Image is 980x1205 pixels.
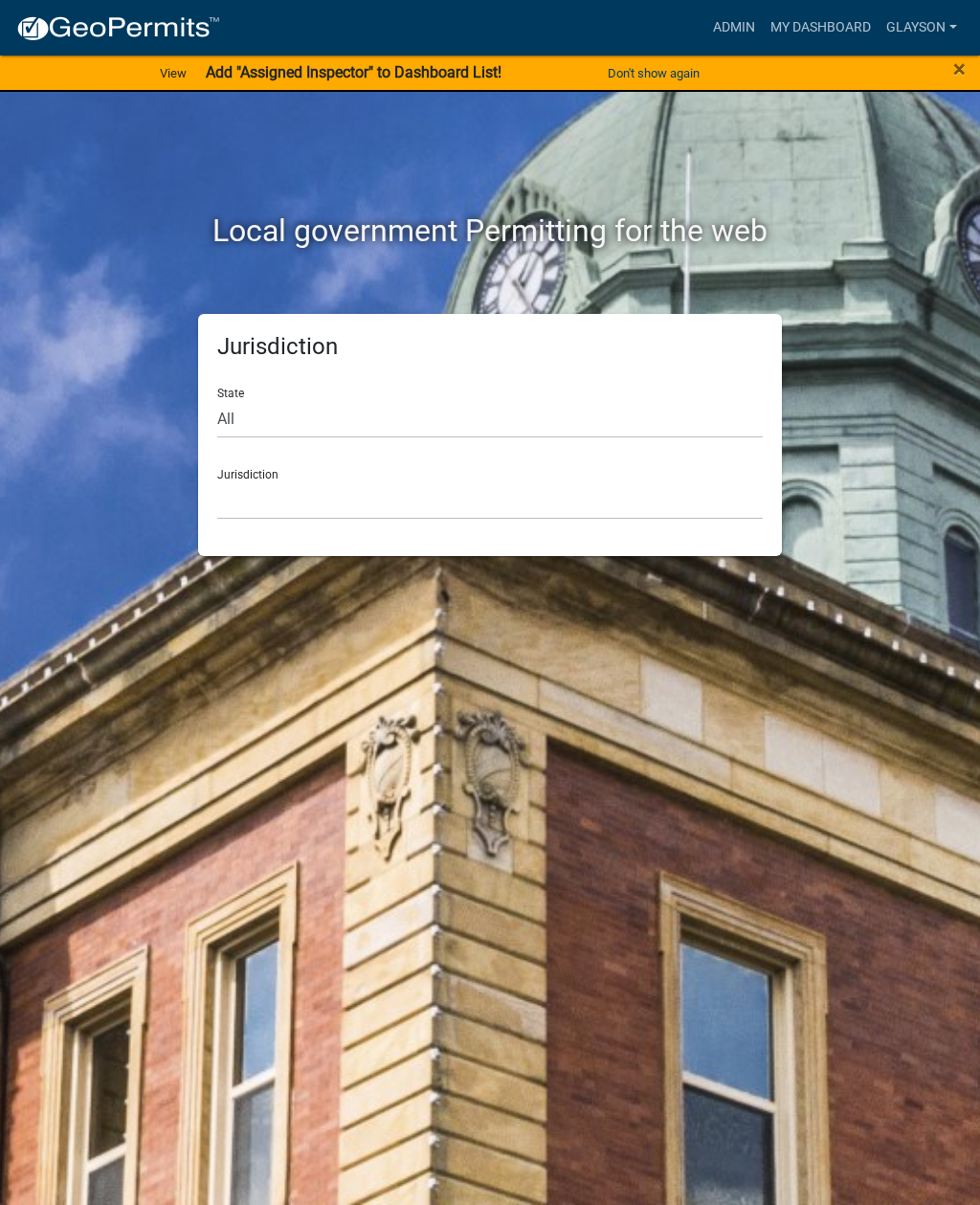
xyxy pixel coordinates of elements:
[879,10,965,46] a: glayson
[600,57,707,89] button: Don't show again
[45,212,935,249] h2: Local government Permitting for the web
[206,63,501,81] strong: Add "Assigned Inspector" to Dashboard List!
[953,57,966,80] button: Close
[953,56,966,82] span: ×
[217,333,763,361] h5: Jurisdiction
[152,57,194,89] a: View
[763,10,879,46] a: My Dashboard
[705,10,763,46] a: Admin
